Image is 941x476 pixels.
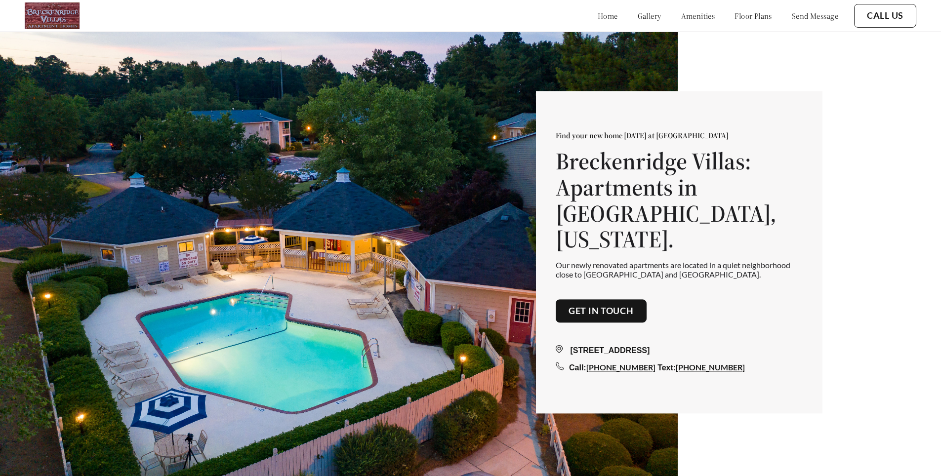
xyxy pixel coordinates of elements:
p: Our newly renovated apartments are located in a quiet neighborhood close to [GEOGRAPHIC_DATA] and... [556,261,803,279]
a: amenities [681,11,715,21]
div: [STREET_ADDRESS] [556,345,803,357]
p: Find your new home [DATE] at [GEOGRAPHIC_DATA] [556,130,803,140]
span: Text: [657,364,676,372]
button: Get in touch [556,299,647,323]
a: floor plans [735,11,772,21]
span: Call: [569,364,586,372]
a: send message [792,11,838,21]
a: Get in touch [569,306,634,317]
a: [PHONE_NUMBER] [676,363,745,372]
h1: Breckenridge Villas: Apartments in [GEOGRAPHIC_DATA], [US_STATE]. [556,148,803,252]
img: logo.png [25,2,80,29]
a: [PHONE_NUMBER] [586,363,655,372]
a: Call Us [867,10,903,21]
button: Call Us [854,4,916,28]
a: home [598,11,618,21]
a: gallery [638,11,661,21]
